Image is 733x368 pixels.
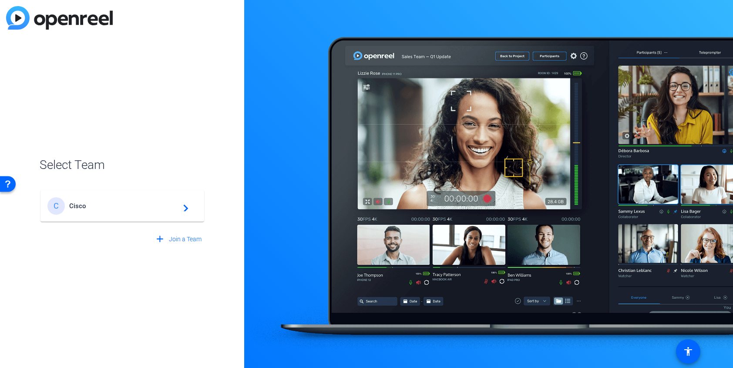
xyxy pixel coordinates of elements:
mat-icon: navigate_next [178,201,188,211]
span: Cisco [69,202,178,210]
span: Select Team [40,156,205,174]
img: blue-gradient.svg [6,6,113,30]
div: C [47,197,65,215]
button: Join a Team [151,231,205,247]
span: Join a Team [169,235,202,244]
mat-icon: accessibility [683,346,693,357]
mat-icon: add [155,234,165,245]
